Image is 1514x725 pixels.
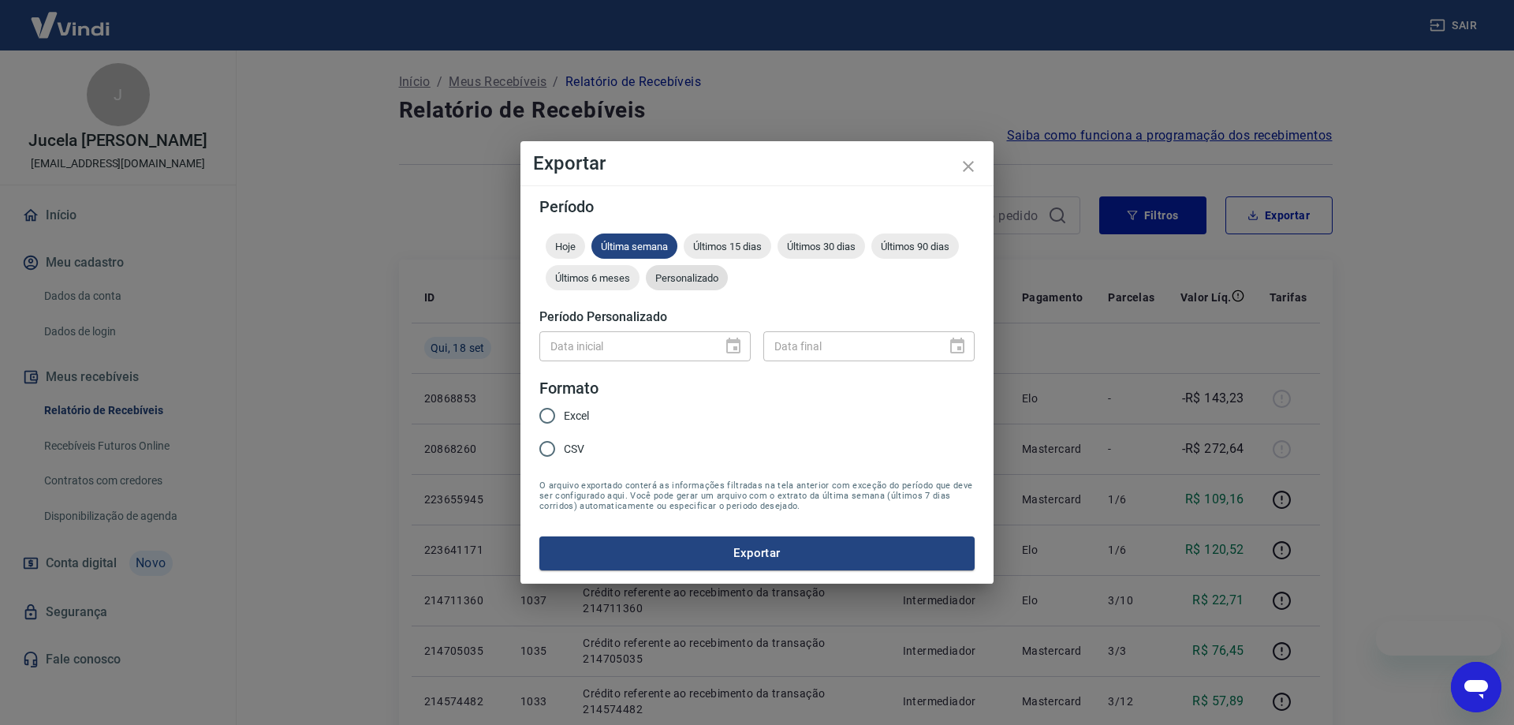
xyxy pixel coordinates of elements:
div: Últimos 30 dias [778,234,865,259]
input: DD/MM/YYYY [539,331,711,361]
input: DD/MM/YYYY [763,331,935,361]
span: Excel [564,408,589,424]
span: Hoje [546,241,585,252]
legend: Formato [539,377,599,400]
div: Hoje [546,234,585,259]
h4: Exportar [533,154,981,173]
span: Últimos 30 dias [778,241,865,252]
button: Exportar [539,536,975,570]
div: Última semana [591,234,677,259]
span: CSV [564,441,584,458]
span: Últimos 90 dias [871,241,959,252]
div: Personalizado [646,265,728,290]
span: O arquivo exportado conterá as informações filtradas na tela anterior com exceção do período que ... [539,480,975,511]
div: Últimos 90 dias [871,234,959,259]
iframe: Botão para abrir a janela de mensagens [1451,662,1501,712]
div: Últimos 6 meses [546,265,640,290]
span: Últimos 15 dias [684,241,771,252]
span: Últimos 6 meses [546,272,640,284]
h5: Período [539,199,975,215]
h5: Período Personalizado [539,309,975,325]
span: Personalizado [646,272,728,284]
button: close [949,148,987,185]
span: Última semana [591,241,677,252]
iframe: Mensagem da empresa [1376,621,1501,656]
div: Últimos 15 dias [684,234,771,259]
